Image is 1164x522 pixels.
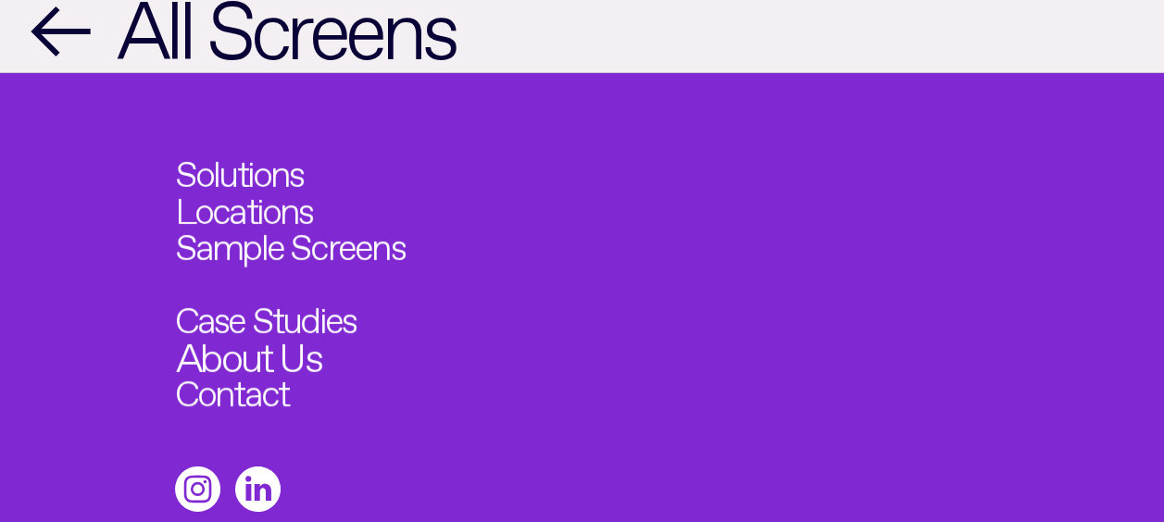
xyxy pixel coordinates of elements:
a: Sample Screens [175,224,405,260]
a: About Us [175,332,319,372]
a: Case Studies [175,297,357,333]
a: Solutions [175,151,304,187]
a: Contact [175,370,289,406]
a: Locations [175,188,313,224]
